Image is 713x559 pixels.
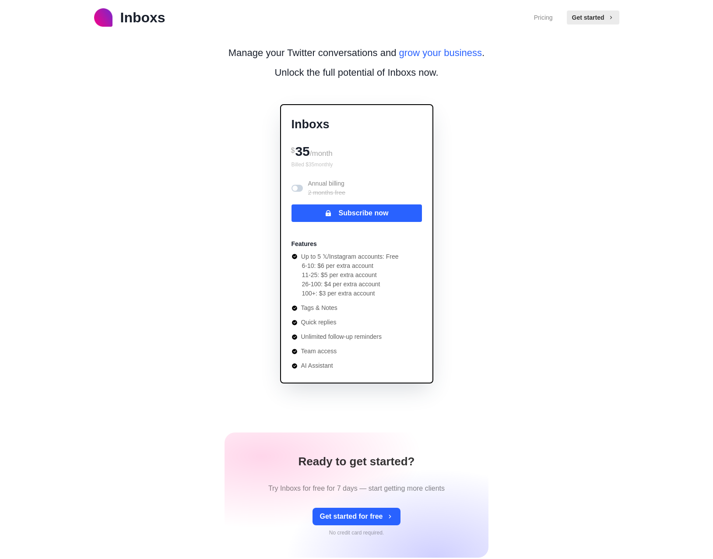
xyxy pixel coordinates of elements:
p: No credit card required. [329,529,384,537]
button: Subscribe now [292,204,422,222]
li: 100+: $3 per extra account [302,289,399,298]
p: Inboxs [120,7,165,28]
button: Get started [567,11,619,25]
img: logo [94,8,112,27]
li: Team access [292,347,399,356]
div: 35 [292,141,422,161]
li: 11-25: $5 per extra account [302,271,399,280]
a: logoInboxs [94,7,165,28]
span: /month [310,149,333,158]
p: Features [292,239,317,249]
p: Inboxs [292,116,422,134]
li: 6-10: $6 per extra account [302,261,399,271]
li: AI Assistant [292,361,399,370]
h1: Ready to get started? [299,454,415,469]
button: Get started for free [313,508,400,525]
p: Manage your Twitter conversations and . [228,46,485,60]
li: Tags & Notes [292,303,399,313]
p: 2 months free [308,188,346,197]
span: $ [291,147,295,154]
p: Try Inboxs for free for 7 days — start getting more clients [268,483,445,494]
li: Unlimited follow-up reminders [292,332,399,341]
p: Annual billing [308,179,346,197]
li: 26-100: $4 per extra account [302,280,399,289]
a: Pricing [534,13,553,22]
p: Billed $ 35 monthly [292,161,422,169]
p: Up to 5 𝕏/Instagram accounts: Free [301,252,399,261]
li: Quick replies [292,318,399,327]
span: grow your business [399,47,482,58]
p: Unlock the full potential of Inboxs now. [274,65,438,80]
